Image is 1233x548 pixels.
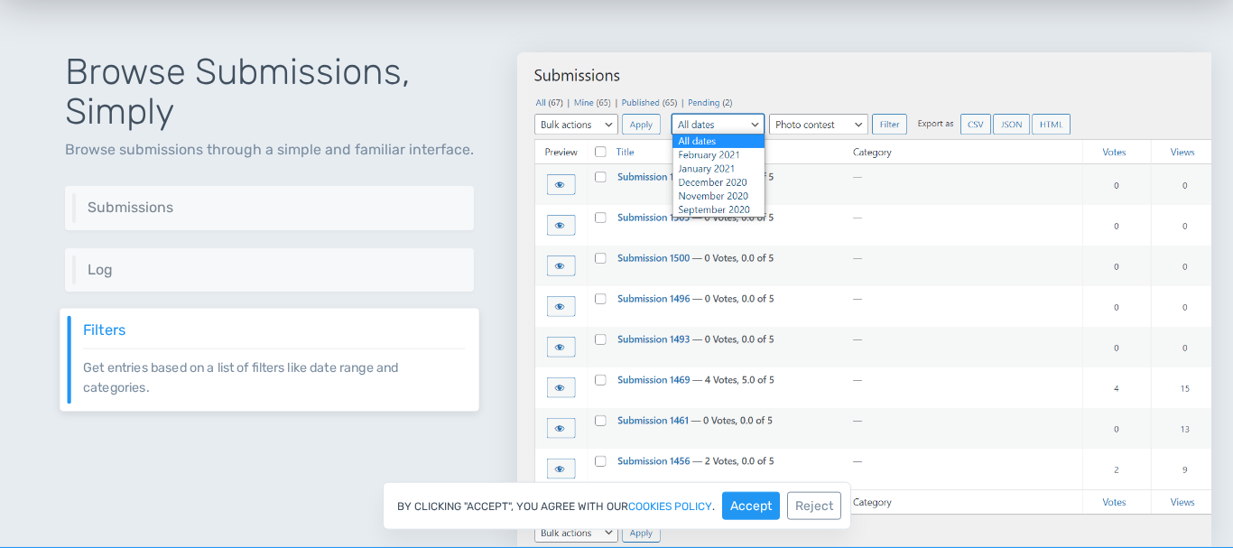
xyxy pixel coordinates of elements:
[83,348,465,397] p: Get entries based on a list of filters like date range and categories.
[88,200,460,216] h6: Submissions
[88,216,460,217] p: Browse submissions through an intuitive interface.
[517,52,1211,545] img: Filters
[88,277,460,278] p: Browse every request sent to TotalContest through a simple interface.
[88,262,460,278] h6: Log
[65,52,474,132] h1: Browse Submissions, Simply
[722,492,780,520] button: Accept
[383,482,851,530] div: By clicking "Accept", you agree with our .
[628,501,712,512] a: cookies policy
[83,322,465,339] h6: Filters
[787,492,841,520] button: Reject
[65,139,474,161] p: Browse submissions through a simple and familiar interface.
